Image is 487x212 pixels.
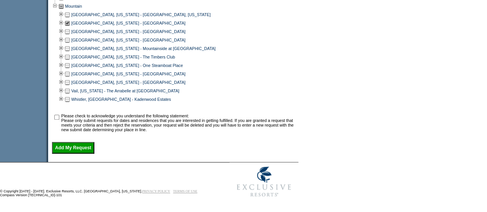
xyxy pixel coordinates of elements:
a: PRIVACY POLICY [142,189,170,193]
a: [GEOGRAPHIC_DATA], [US_STATE] - [GEOGRAPHIC_DATA] [71,38,186,42]
a: [GEOGRAPHIC_DATA], [US_STATE] - [GEOGRAPHIC_DATA] [71,72,186,76]
a: TERMS OF USE [173,189,197,193]
a: [GEOGRAPHIC_DATA], [US_STATE] - Mountainside at [GEOGRAPHIC_DATA] [71,46,216,51]
td: Please check to acknowledge you understand the following statement: Please only submit requests f... [61,114,296,132]
a: [GEOGRAPHIC_DATA], [US_STATE] - [GEOGRAPHIC_DATA] [71,29,186,34]
a: Mountain [65,4,82,8]
a: [GEOGRAPHIC_DATA], [US_STATE] - [GEOGRAPHIC_DATA] [71,80,186,85]
a: Vail, [US_STATE] - The Arrabelle at [GEOGRAPHIC_DATA] [71,88,179,93]
input: Add My Request [52,142,94,154]
a: [GEOGRAPHIC_DATA], [US_STATE] - The Timbers Club [71,55,175,59]
img: Exclusive Resorts [229,162,298,201]
a: [GEOGRAPHIC_DATA], [US_STATE] - [GEOGRAPHIC_DATA] [71,21,186,25]
a: Whistler, [GEOGRAPHIC_DATA] - Kadenwood Estates [71,97,171,102]
a: [GEOGRAPHIC_DATA], [US_STATE] - One Steamboat Place [71,63,183,68]
a: [GEOGRAPHIC_DATA], [US_STATE] - [GEOGRAPHIC_DATA], [US_STATE] [71,12,211,17]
